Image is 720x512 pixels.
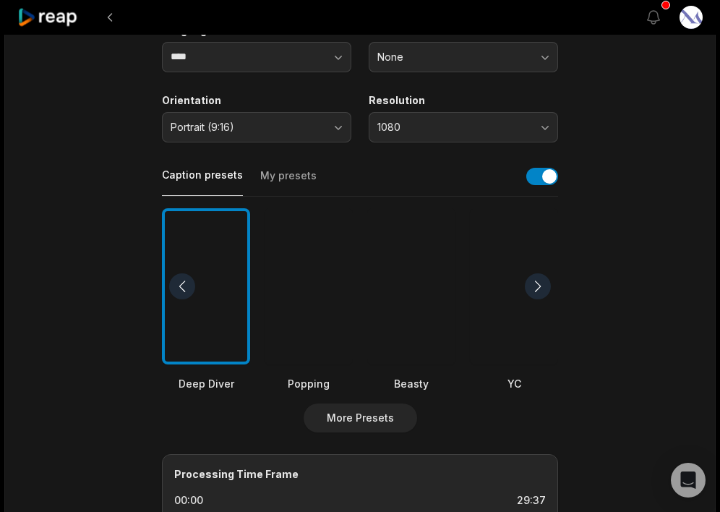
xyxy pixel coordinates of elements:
[162,112,351,142] button: Portrait (9:16)
[517,493,546,508] div: 29:37
[377,121,529,134] span: 1080
[367,376,455,391] div: Beasty
[369,42,558,72] button: None
[162,168,243,196] button: Caption presets
[171,121,322,134] span: Portrait (9:16)
[369,94,558,107] label: Resolution
[174,493,203,508] div: 00:00
[470,376,558,391] div: YC
[162,376,250,391] div: Deep Diver
[304,404,417,432] button: More Presets
[671,463,706,498] div: Open Intercom Messenger
[265,376,353,391] div: Popping
[260,168,317,196] button: My presets
[369,112,558,142] button: 1080
[377,51,529,64] span: None
[174,466,546,482] div: Processing Time Frame
[162,94,351,107] label: Orientation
